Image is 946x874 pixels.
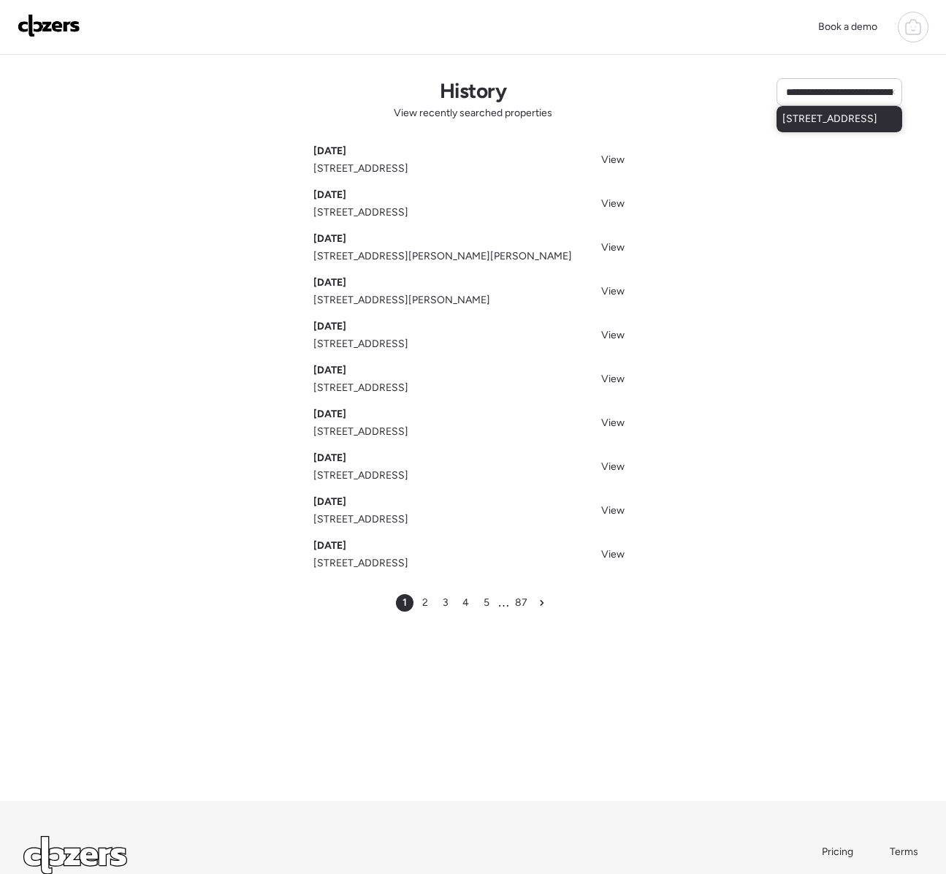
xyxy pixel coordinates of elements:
[601,197,625,210] span: View
[313,407,346,422] span: [DATE]
[592,192,633,213] a: View
[592,280,633,301] a: View
[440,78,506,103] h1: History
[313,363,346,378] span: [DATE]
[498,596,510,609] span: …
[313,232,346,246] span: [DATE]
[782,112,877,126] span: [STREET_ADDRESS]
[592,148,633,170] a: View
[313,425,408,439] span: [STREET_ADDRESS]
[313,381,408,395] span: [STREET_ADDRESS]
[313,249,572,264] span: [STREET_ADDRESS][PERSON_NAME][PERSON_NAME]
[313,275,346,290] span: [DATE]
[592,455,633,476] a: View
[601,373,625,385] span: View
[592,324,633,345] a: View
[313,188,346,202] span: [DATE]
[822,845,855,859] a: Pricing
[592,543,633,564] a: View
[890,845,923,859] a: Terms
[484,596,489,610] span: 5
[313,144,346,159] span: [DATE]
[313,468,408,483] span: [STREET_ADDRESS]
[394,106,552,121] span: View recently searched properties
[601,241,625,254] span: View
[818,20,877,33] span: Book a demo
[592,499,633,520] a: View
[403,596,407,610] span: 1
[313,512,408,527] span: [STREET_ADDRESS]
[18,14,80,37] img: Logo
[601,548,625,560] span: View
[313,205,408,220] span: [STREET_ADDRESS]
[443,596,449,610] span: 3
[601,417,625,429] span: View
[601,504,625,517] span: View
[313,319,346,334] span: [DATE]
[890,845,918,858] span: Terms
[601,285,625,297] span: View
[422,596,428,610] span: 2
[592,236,633,257] a: View
[462,596,469,610] span: 4
[822,845,853,858] span: Pricing
[313,495,346,509] span: [DATE]
[592,411,633,433] a: View
[515,596,527,610] span: 87
[592,368,633,389] a: View
[313,293,490,308] span: [STREET_ADDRESS][PERSON_NAME]
[313,556,408,571] span: [STREET_ADDRESS]
[313,539,346,553] span: [DATE]
[313,337,408,351] span: [STREET_ADDRESS]
[601,153,625,166] span: View
[313,451,346,465] span: [DATE]
[601,460,625,473] span: View
[601,329,625,341] span: View
[313,161,408,176] span: [STREET_ADDRESS]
